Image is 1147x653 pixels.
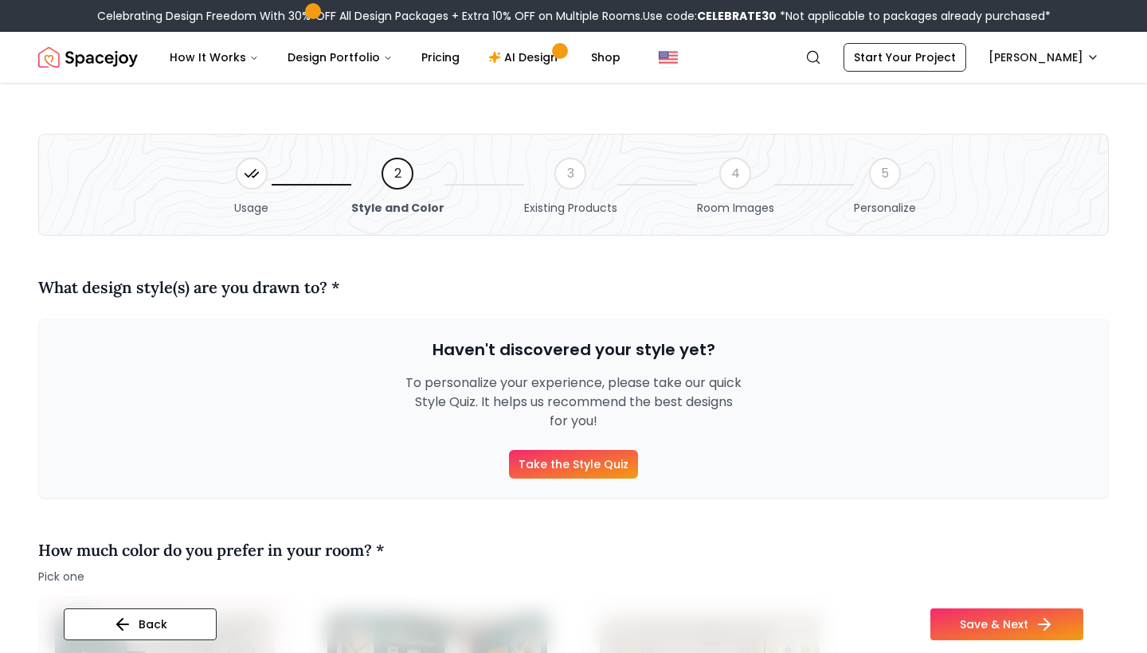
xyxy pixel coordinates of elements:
[869,158,901,190] div: 5
[38,276,340,299] h4: What design style(s) are you drawn to? *
[844,43,966,72] a: Start Your Project
[697,8,777,24] b: CELEBRATE30
[38,32,1109,83] nav: Global
[509,450,638,479] a: Take the Style Quiz
[395,373,752,431] p: To personalize your experience, please take our quick Style Quiz. It helps us recommend the best ...
[351,200,444,216] span: Style and Color
[643,8,777,24] span: Use code:
[234,200,268,216] span: Usage
[157,41,272,73] button: How It Works
[64,608,217,640] button: Back
[777,8,1051,24] span: *Not applicable to packages already purchased*
[659,48,678,67] img: United States
[97,8,1051,24] div: Celebrating Design Freedom With 30% OFF All Design Packages + Extra 10% OFF on Multiple Rooms.
[554,158,586,190] div: 3
[697,200,774,216] span: Room Images
[930,608,1083,640] button: Save & Next
[476,41,575,73] a: AI Design
[433,338,715,361] h4: Haven't discovered your style yet?
[979,43,1109,72] button: [PERSON_NAME]
[38,41,138,73] img: Spacejoy Logo
[578,41,633,73] a: Shop
[157,41,633,73] nav: Main
[524,200,617,216] span: Existing Products
[854,200,916,216] span: Personalize
[275,41,405,73] button: Design Portfolio
[719,158,751,190] div: 4
[382,158,413,190] div: 2
[38,569,385,585] span: Pick one
[38,538,385,562] h4: How much color do you prefer in your room? *
[38,41,138,73] a: Spacejoy
[409,41,472,73] a: Pricing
